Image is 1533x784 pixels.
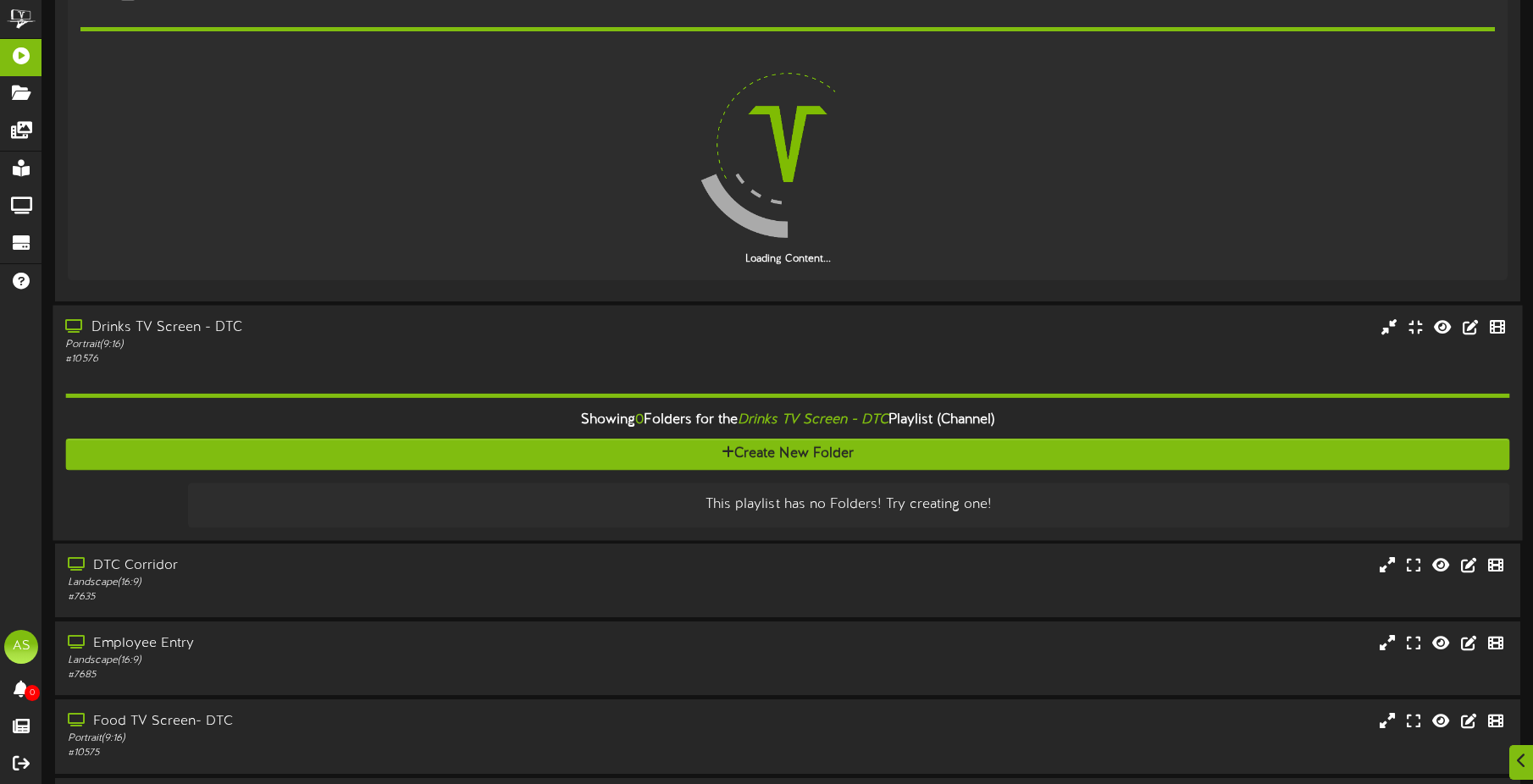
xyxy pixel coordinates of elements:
div: Portrait ( 9:16 ) [68,732,653,746]
div: Landscape ( 16:9 ) [68,654,653,668]
div: # 7635 [68,590,653,605]
i: Drinks TV Screen - DTC [738,412,889,428]
div: Food TV Screen- DTC [68,712,653,732]
div: DTC Corridor [68,556,653,576]
span: 0 [25,685,40,701]
strong: Loading Content... [745,253,831,265]
div: Drinks TV Screen - DTC [65,317,652,337]
div: # 7685 [68,668,653,682]
div: # 10575 [68,746,653,760]
div: AS [4,630,38,664]
span: 0 [635,412,644,428]
div: # 10576 [65,351,652,366]
div: Employee Entry [68,634,653,654]
div: This playlist has no Folders! Try creating one! [201,495,1497,515]
div: Landscape ( 16:9 ) [68,576,653,590]
button: Create New Folder [65,439,1509,470]
img: loading-spinner-4.png [679,36,896,252]
div: Showing Folders for the Playlist (Channel) [53,402,1522,439]
div: Portrait ( 9:16 ) [65,337,652,351]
